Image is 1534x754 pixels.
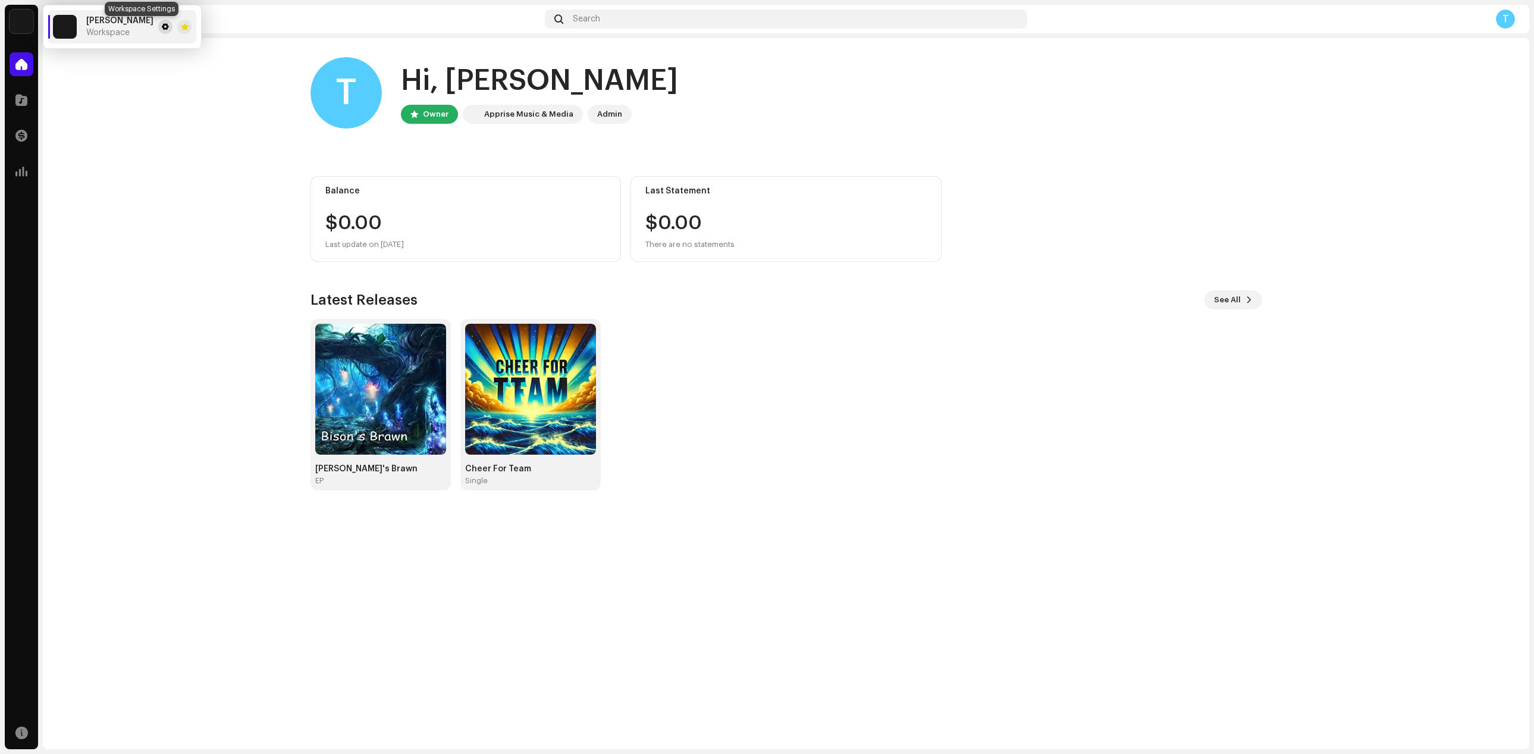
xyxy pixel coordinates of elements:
[315,324,446,455] img: 0b53745a-8922-4e82-8656-fb08577f8ef5
[315,464,446,474] div: [PERSON_NAME]'s Brawn
[325,237,607,252] div: Last update on [DATE]
[465,476,488,486] div: Single
[1204,290,1262,309] button: See All
[573,14,600,24] span: Search
[465,324,596,455] img: 440d567c-e90a-4d42-a5a0-bb8c047c337a
[315,476,324,486] div: EP
[310,176,622,262] re-o-card-value: Balance
[465,464,596,474] div: Cheer For Team
[465,107,479,121] img: 1c16f3de-5afb-4452-805d-3f3454e20b1b
[10,10,33,33] img: 1c16f3de-5afb-4452-805d-3f3454e20b1b
[645,186,927,196] div: Last Statement
[57,14,540,24] div: Home
[325,186,607,196] div: Balance
[1214,288,1241,312] span: See All
[310,57,382,129] div: T
[86,28,130,37] span: Workspace
[401,62,678,100] div: Hi, [PERSON_NAME]
[310,290,418,309] h3: Latest Releases
[53,15,77,39] img: 1c16f3de-5afb-4452-805d-3f3454e20b1b
[484,107,573,121] div: Apprise Music & Media
[597,107,622,121] div: Admin
[86,16,153,26] span: Thao Sam
[423,107,448,121] div: Owner
[630,176,942,262] re-o-card-value: Last Statement
[645,237,735,252] div: There are no statements
[1496,10,1515,29] div: T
